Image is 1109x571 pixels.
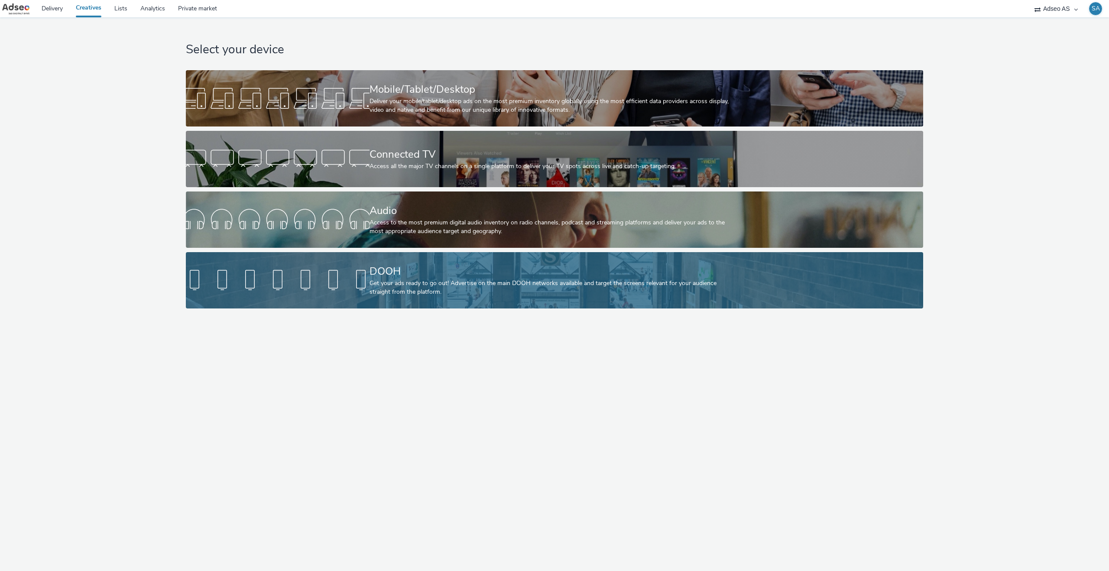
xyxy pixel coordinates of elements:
[370,147,736,162] div: Connected TV
[370,162,736,171] div: Access all the major TV channels on a single platform to deliver your TV spots across live and ca...
[186,70,923,127] a: Mobile/Tablet/DesktopDeliver your mobile/tablet/desktop ads on the most premium inventory globall...
[370,218,736,236] div: Access to the most premium digital audio inventory on radio channels, podcast and streaming platf...
[186,252,923,308] a: DOOHGet your ads ready to go out! Advertise on the main DOOH networks available and target the sc...
[370,97,736,115] div: Deliver your mobile/tablet/desktop ads on the most premium inventory globally using the most effi...
[1092,2,1100,15] div: SA
[370,203,736,218] div: Audio
[186,131,923,187] a: Connected TVAccess all the major TV channels on a single platform to deliver your TV spots across...
[2,3,29,14] img: undefined Logo
[186,191,923,248] a: AudioAccess to the most premium digital audio inventory on radio channels, podcast and streaming ...
[370,264,736,279] div: DOOH
[370,82,736,97] div: Mobile/Tablet/Desktop
[370,279,736,297] div: Get your ads ready to go out! Advertise on the main DOOH networks available and target the screen...
[186,42,923,58] h1: Select your device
